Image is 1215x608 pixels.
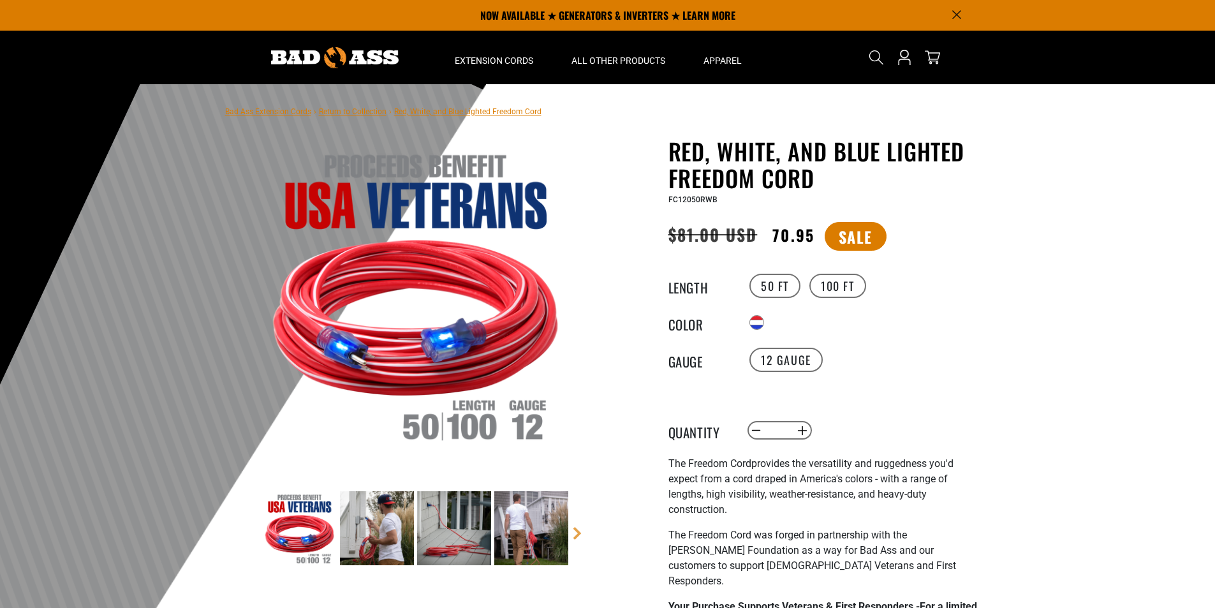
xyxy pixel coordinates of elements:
span: Sale [825,222,887,251]
span: FC12050RWB [668,195,718,204]
legend: Length [668,278,732,294]
span: › [389,107,392,116]
s: $81.00 USD [668,222,758,246]
span: Apparel [703,55,742,66]
img: Bad Ass Extension Cords [271,47,399,68]
p: The Freedom Cord was forged in partnership with the [PERSON_NAME] Foundation as a way for Bad Ass... [668,528,981,589]
span: All Other Products [571,55,665,66]
legend: Gauge [668,352,732,368]
summary: Extension Cords [436,31,552,84]
span: › [314,107,316,116]
span: provides the versatility and ruggedness you'd expect from a cord draped in America's colors - wit... [668,457,954,515]
label: 100 FT [809,274,866,298]
a: Return to Collection [319,107,387,116]
legend: Color [668,315,732,331]
label: 12 Gauge [749,348,823,372]
summary: Search [866,47,887,68]
h1: Red, White, and Blue Lighted Freedom Cord [668,138,981,191]
p: The Freedom Cord [668,456,981,517]
summary: Apparel [684,31,761,84]
label: Quantity [668,422,732,439]
label: 50 FT [749,274,800,298]
a: Next [571,527,584,540]
a: Bad Ass Extension Cords [225,107,311,116]
nav: breadcrumbs [225,103,541,119]
summary: All Other Products [552,31,684,84]
span: 70.95 [772,223,814,246]
span: Red, White, and Blue Lighted Freedom Cord [394,107,541,116]
span: Extension Cords [455,55,533,66]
